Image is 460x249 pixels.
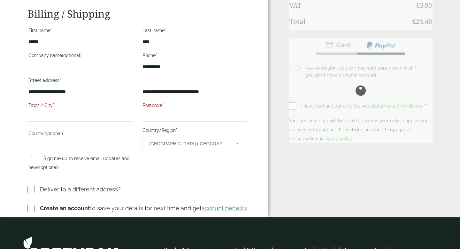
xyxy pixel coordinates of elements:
[142,137,247,150] span: Country/Region
[28,26,133,37] label: First name
[156,53,157,58] abbr: required
[176,128,177,133] abbr: required
[50,28,52,33] abbr: required
[53,103,54,108] abbr: required
[165,28,166,33] abbr: required
[202,205,247,212] a: account benefits
[40,205,90,212] strong: Create an account
[28,51,133,62] label: Company name
[59,78,61,83] abbr: required
[28,129,133,140] label: County
[149,137,227,150] span: United Kingdom (UK)
[142,101,247,112] label: Postcode
[28,101,133,112] label: Town / City
[31,155,38,162] input: Sign me up to receive email updates and news(optional)
[40,204,247,213] p: to save your details for next time and get
[62,53,81,58] span: (optional)
[40,185,121,194] p: Deliver to a different address?
[162,103,164,108] abbr: required
[142,126,247,137] label: Country/Region
[142,26,247,37] label: Last name
[43,131,63,136] span: (optional)
[28,76,133,87] label: Street address
[289,145,433,159] iframe: PayPal
[27,8,248,20] h2: Billing / Shipping
[142,51,247,62] label: Phone
[28,156,130,172] label: Sign me up to receive email updates and news
[39,165,59,170] span: (optional)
